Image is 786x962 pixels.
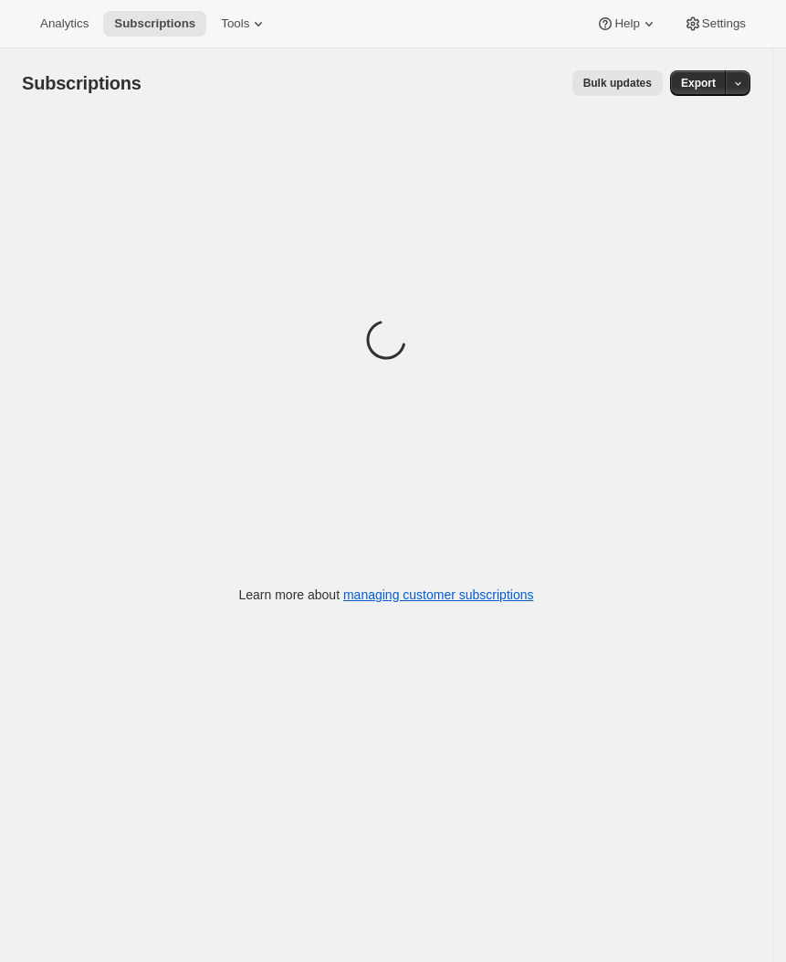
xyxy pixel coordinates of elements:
button: Subscriptions [103,11,206,37]
p: Learn more about [239,586,534,604]
span: Analytics [40,16,89,31]
span: Settings [702,16,746,31]
span: Subscriptions [114,16,195,31]
button: Analytics [29,11,100,37]
button: Bulk updates [572,70,663,96]
span: Bulk updates [583,76,652,90]
span: Subscriptions [22,73,141,93]
span: Export [681,76,716,90]
a: managing customer subscriptions [343,587,534,602]
button: Help [585,11,668,37]
span: Help [614,16,639,31]
button: Settings [673,11,757,37]
button: Export [670,70,727,96]
button: Tools [210,11,278,37]
span: Tools [221,16,249,31]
